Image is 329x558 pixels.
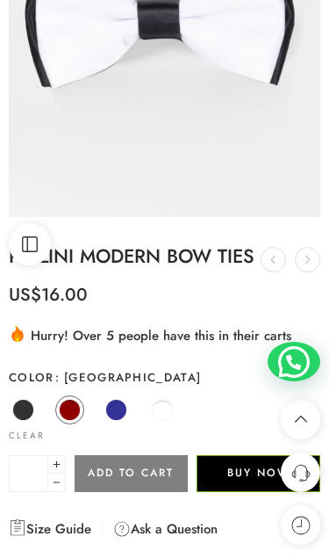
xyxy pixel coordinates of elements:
button: Add to cart [75,455,188,492]
h1: PELLINI MODERN BOW TIES [9,243,320,270]
span: [GEOGRAPHIC_DATA] [54,369,202,386]
label: Color [9,370,320,386]
a: Size Guide [9,518,91,540]
input: Product quantity [9,455,48,492]
div: Hurry! Over 5 people have this in their carts [9,324,320,345]
a: Clear options [9,432,45,441]
a: Ask a Question [113,518,218,540]
span: US$ [9,282,41,308]
bdi: 16.00 [9,282,88,308]
button: Buy Now [197,455,321,492]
